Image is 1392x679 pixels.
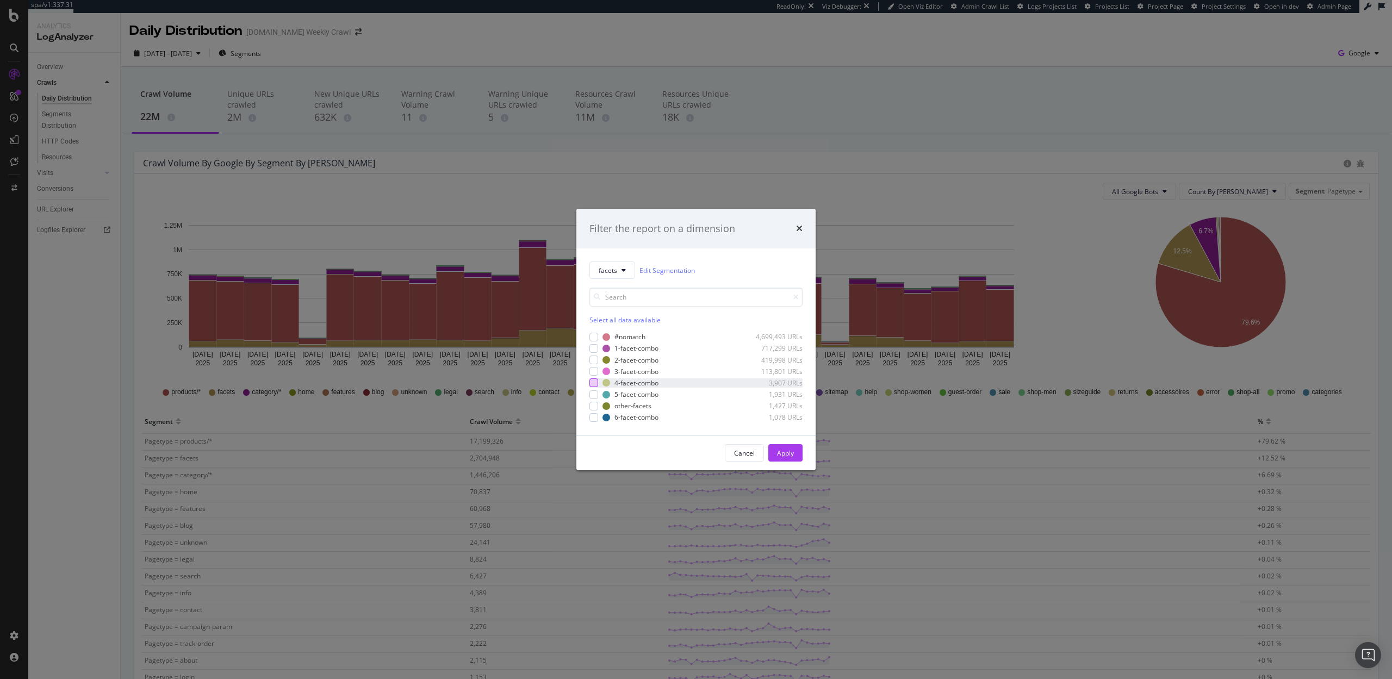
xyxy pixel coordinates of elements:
[749,378,803,388] div: 3,907 URLs
[614,344,658,353] div: 1-facet-combo
[576,209,816,471] div: modal
[614,413,658,422] div: 6-facet-combo
[749,401,803,410] div: 1,427 URLs
[614,332,645,341] div: #nomatch
[599,266,617,275] span: facets
[614,378,658,388] div: 4-facet-combo
[749,390,803,399] div: 1,931 URLs
[614,401,651,410] div: other-facets
[589,261,635,279] button: facets
[614,356,658,365] div: 2-facet-combo
[749,344,803,353] div: 717,299 URLs
[777,448,794,458] div: Apply
[589,315,803,325] div: Select all data available
[614,390,658,399] div: 5-facet-combo
[725,444,764,462] button: Cancel
[614,367,658,376] div: 3-facet-combo
[749,332,803,341] div: 4,699,493 URLs
[1355,642,1381,668] div: Open Intercom Messenger
[589,222,735,236] div: Filter the report on a dimension
[734,448,755,458] div: Cancel
[749,413,803,422] div: 1,078 URLs
[796,222,803,236] div: times
[589,288,803,307] input: Search
[639,265,695,276] a: Edit Segmentation
[768,444,803,462] button: Apply
[749,356,803,365] div: 419,998 URLs
[749,367,803,376] div: 113,801 URLs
